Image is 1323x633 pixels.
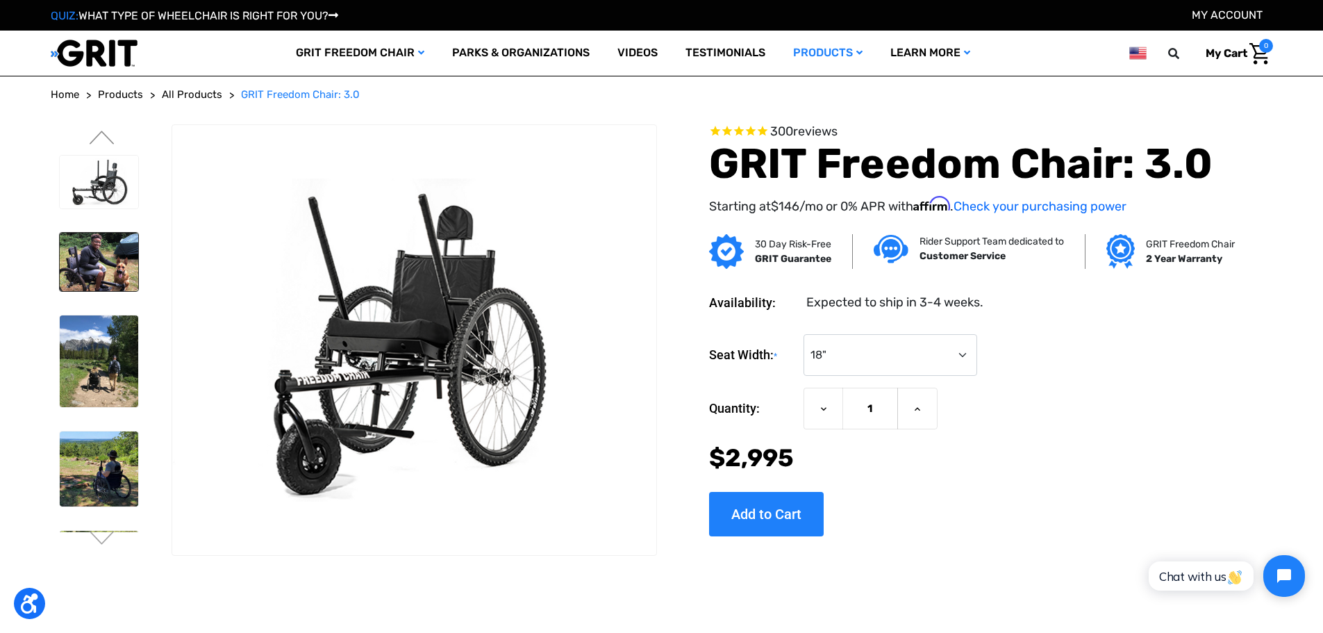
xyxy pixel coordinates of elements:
nav: Breadcrumb [51,87,1273,103]
label: Seat Width: [709,334,797,377]
a: Learn More [876,31,984,76]
span: reviews [793,124,838,139]
img: GRIT Freedom Chair: 3.0 [60,233,138,292]
dd: Expected to ship in 3-4 weeks. [806,293,983,312]
img: Grit freedom [1106,234,1135,269]
span: GRIT Freedom Chair: 3.0 [241,88,360,101]
img: GRIT Guarantee [709,234,744,269]
span: QUIZ: [51,9,78,22]
strong: GRIT Guarantee [755,253,831,265]
span: Affirm [913,196,950,211]
span: 300 reviews [770,124,838,139]
a: Parks & Organizations [438,31,604,76]
img: GRIT Freedom Chair: 3.0 [60,315,138,407]
img: Customer service [874,235,908,263]
span: My Cart [1206,47,1247,60]
dt: Availability: [709,293,797,312]
img: GRIT All-Terrain Wheelchair and Mobility Equipment [51,39,138,67]
span: Products [98,88,143,101]
label: Quantity: [709,388,797,429]
span: $146 [771,199,799,214]
img: GRIT Freedom Chair: 3.0 [172,179,656,501]
a: GRIT Freedom Chair [282,31,438,76]
iframe: Tidio Chat [1133,543,1317,609]
a: Cart with 0 items [1195,39,1273,68]
button: Go to slide 1 of 3 [88,131,117,147]
strong: Customer Service [920,250,1006,262]
a: Testimonials [672,31,779,76]
img: GRIT Freedom Chair: 3.0 [60,431,138,506]
a: All Products [162,87,222,103]
a: Check your purchasing power - Learn more about Affirm Financing (opens in modal) [954,199,1126,214]
input: Add to Cart [709,492,824,536]
img: GRIT Freedom Chair: 3.0 [60,156,138,208]
a: Account [1192,8,1263,22]
strong: 2 Year Warranty [1146,253,1222,265]
input: Search [1174,39,1195,68]
a: GRIT Freedom Chair: 3.0 [241,87,360,103]
button: Go to slide 3 of 3 [88,531,117,548]
span: $2,995 [709,443,794,472]
p: 30 Day Risk-Free [755,237,831,252]
img: Cart [1249,43,1270,65]
a: Home [51,87,79,103]
a: Products [98,87,143,103]
a: Products [779,31,876,76]
span: Home [51,88,79,101]
p: Rider Support Team dedicated to [920,234,1064,249]
span: Rated 4.6 out of 5 stars 300 reviews [709,124,1230,140]
img: us.png [1129,44,1146,62]
p: GRIT Freedom Chair [1146,237,1235,252]
a: QUIZ:WHAT TYPE OF WHEELCHAIR IS RIGHT FOR YOU? [51,9,338,22]
a: Videos [604,31,672,76]
p: Starting at /mo or 0% APR with . [709,196,1230,216]
span: 0 [1259,39,1273,53]
h1: GRIT Freedom Chair: 3.0 [709,139,1230,189]
span: All Products [162,88,222,101]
